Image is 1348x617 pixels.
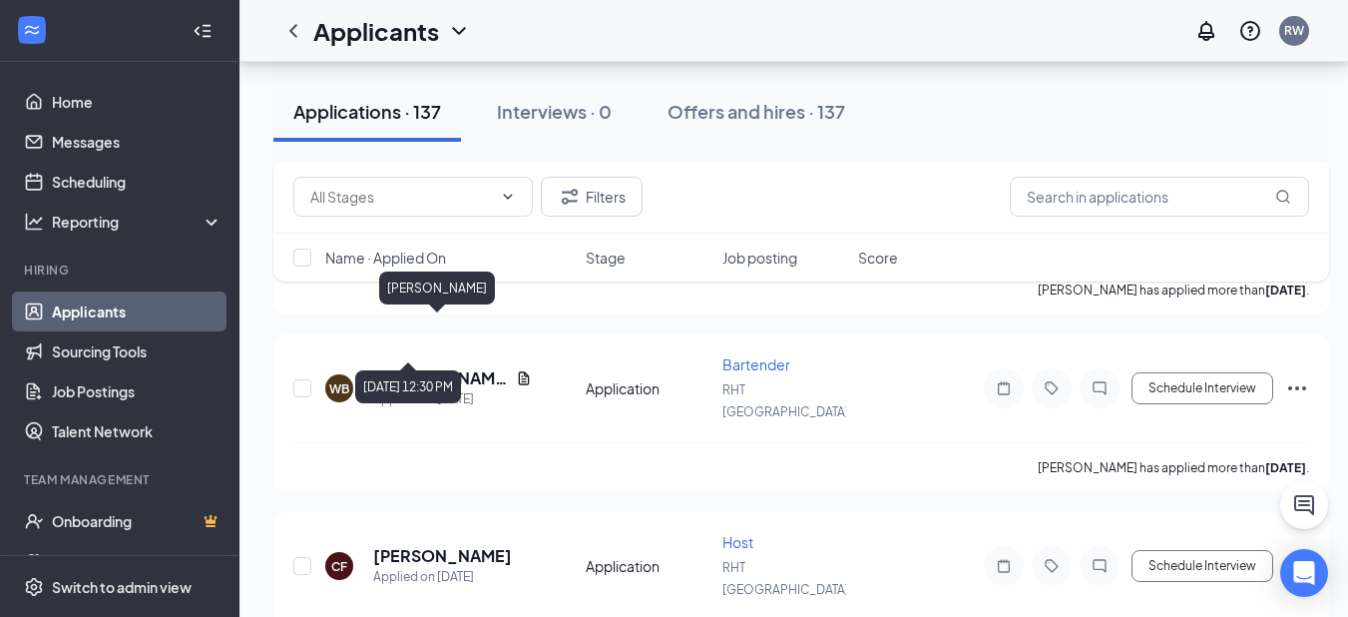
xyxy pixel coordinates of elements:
div: RW [1284,22,1304,39]
svg: Analysis [24,212,44,232]
svg: QuestionInfo [1238,19,1262,43]
a: Messages [52,122,223,162]
div: WB [329,380,349,397]
div: Reporting [52,212,224,232]
div: Open Intercom Messenger [1280,549,1328,597]
svg: Document [516,370,532,386]
svg: Note [992,380,1016,396]
div: [DATE] 12:30 PM [355,370,461,403]
span: RHT [GEOGRAPHIC_DATA] [722,382,849,419]
div: Team Management [24,471,219,488]
div: Applied on [DATE] [373,567,512,587]
a: Talent Network [52,411,223,451]
div: [PERSON_NAME] [379,272,495,305]
svg: ChatActive [1292,493,1316,517]
svg: ChatInactive [1088,380,1112,396]
svg: WorkstreamLogo [22,20,42,40]
div: Application [586,556,710,576]
span: Stage [586,248,626,268]
div: Switch to admin view [52,577,192,597]
p: [PERSON_NAME] has applied more than . [1038,459,1309,476]
a: TeamCrown [52,541,223,581]
a: Home [52,82,223,122]
svg: ChevronDown [500,189,516,205]
h5: [PERSON_NAME] [373,545,512,567]
div: Application [586,378,710,398]
span: RHT [GEOGRAPHIC_DATA] [722,560,849,597]
div: Applications · 137 [293,99,441,124]
svg: Tag [1040,558,1064,574]
b: [DATE] [1265,460,1306,475]
span: Host [722,533,753,551]
svg: Tag [1040,380,1064,396]
a: OnboardingCrown [52,501,223,541]
button: ChatActive [1280,481,1328,529]
button: Filter Filters [541,177,643,217]
div: Offers and hires · 137 [668,99,845,124]
svg: MagnifyingGlass [1275,189,1291,205]
span: Score [858,248,898,268]
svg: Filter [558,185,582,209]
a: Sourcing Tools [52,331,223,371]
input: Search in applications [1010,177,1309,217]
button: Schedule Interview [1131,372,1273,404]
a: Job Postings [52,371,223,411]
a: Applicants [52,292,223,331]
svg: Collapse [193,21,213,41]
svg: Ellipses [1285,376,1309,400]
svg: ChevronDown [447,19,471,43]
input: All Stages [310,186,492,208]
svg: Note [992,558,1016,574]
div: CF [331,558,347,575]
h1: Applicants [313,14,439,48]
svg: Settings [24,577,44,597]
div: Hiring [24,262,219,279]
span: Job posting [722,248,797,268]
svg: ChatInactive [1088,558,1112,574]
span: Name · Applied On [325,248,446,268]
span: Bartender [722,355,790,373]
a: Scheduling [52,162,223,202]
svg: ChevronLeft [281,19,305,43]
button: Schedule Interview [1131,550,1273,582]
svg: Notifications [1194,19,1218,43]
div: Interviews · 0 [497,99,612,124]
